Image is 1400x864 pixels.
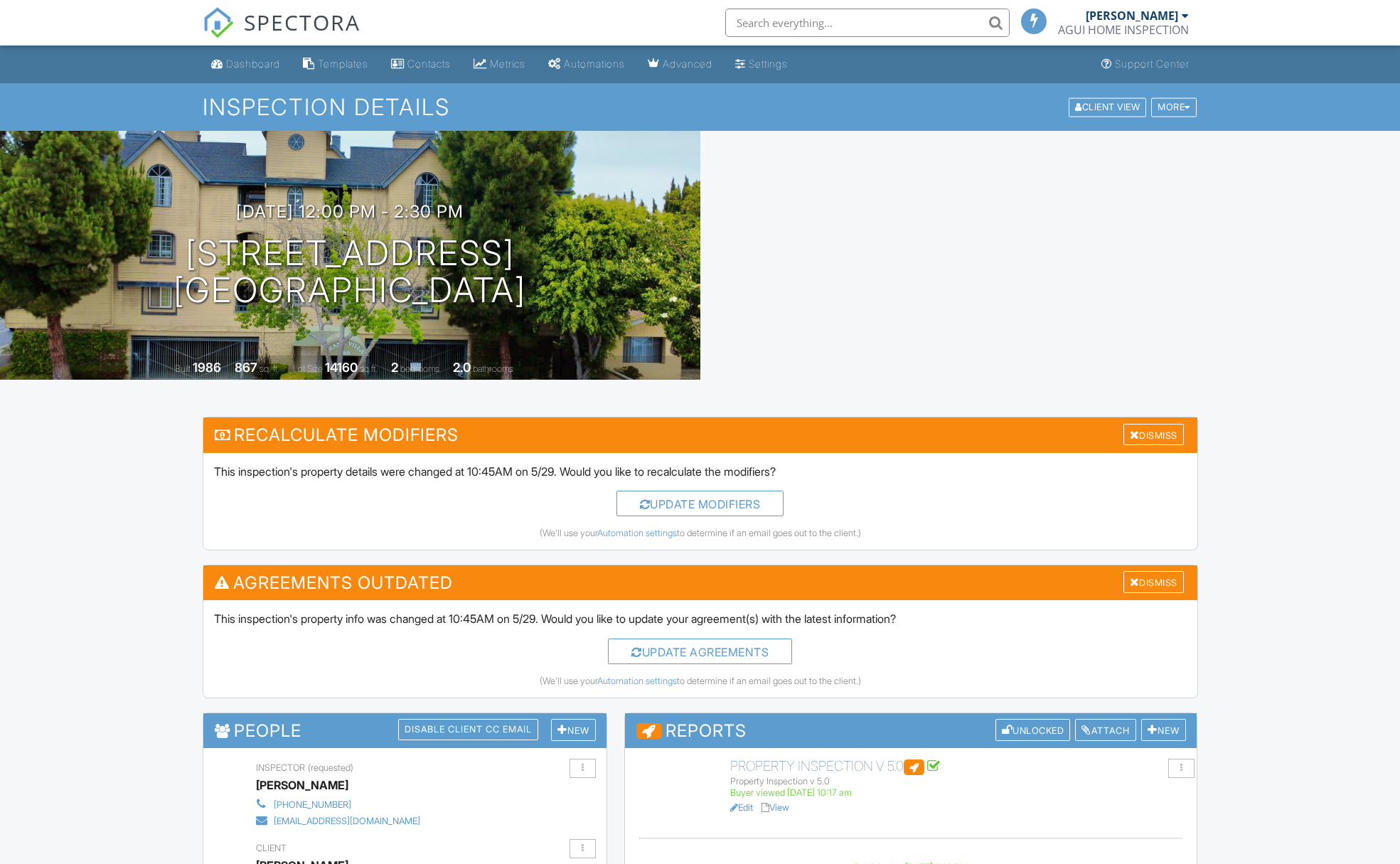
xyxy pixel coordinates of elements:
[193,360,221,375] div: 1986
[256,812,420,828] a: [EMAIL_ADDRESS][DOMAIN_NAME]
[293,363,323,374] span: Lot Size
[1151,97,1197,117] div: More
[274,799,351,811] div: [PHONE_NUMBER]
[642,51,718,78] a: Advanced
[203,453,1197,550] div: This inspection's property details were changed at 10:45AM on 5/29. Would you like to recalculate...
[730,787,1187,799] div: Buyer viewed [DATE] 10:17 am
[203,713,607,748] h3: People
[407,58,451,70] div: Contacts
[203,417,1197,452] h3: Recalculate Modifiers
[214,676,1187,687] div: (We'll use your to determine if an email goes out to the client.)
[625,713,1197,748] h3: Reports
[236,202,464,221] h3: [DATE] 12:00 pm - 2:30 pm
[203,19,360,49] a: SPECTORA
[564,58,625,70] div: Automations
[391,360,398,375] div: 2
[468,51,531,78] a: Metrics
[244,7,360,37] span: SPECTORA
[725,9,1010,37] input: Search everything...
[318,58,368,70] div: Templates
[730,802,753,813] a: Edit
[749,58,788,70] div: Settings
[385,51,456,78] a: Contacts
[256,796,420,811] a: [PHONE_NUMBER]
[1067,101,1150,112] a: Client View
[226,58,280,70] div: Dashboard
[543,51,631,78] a: Automations (Basic)
[1115,58,1190,70] div: Support Center
[473,363,513,374] span: bathrooms
[398,719,538,740] div: Disable Client CC Email
[256,762,305,773] span: Inspector
[175,363,191,374] span: Built
[173,235,526,310] h1: [STREET_ADDRESS] [GEOGRAPHIC_DATA]
[203,600,1197,697] div: This inspection's property info was changed at 10:45AM on 5/29. Would you like to update your agr...
[360,363,378,374] span: sq.ft.
[308,762,353,773] span: (requested)
[203,565,1197,600] h3: Agreements Outdated
[730,759,1187,799] a: Property Inspection v 5.0 Property Inspection v 5.0 Buyer viewed [DATE] 10:17 am
[400,363,439,374] span: bedrooms
[214,528,1187,539] div: (We'll use your to determine if an email goes out to the client.)
[235,360,257,375] div: 867
[1141,719,1186,741] div: New
[1123,571,1184,593] div: Dismiss
[597,528,677,538] a: Automation settings
[453,360,471,375] div: 2.0
[1069,97,1146,117] div: Client View
[274,816,420,827] div: [EMAIL_ADDRESS][DOMAIN_NAME]
[995,719,1071,741] div: Unlocked
[663,58,712,70] div: Advanced
[1058,23,1189,37] div: AGUI HOME INSPECTION
[325,360,358,375] div: 14160
[730,759,1187,775] h6: Property Inspection v 5.0
[1096,51,1195,78] a: Support Center
[616,491,784,516] div: UPDATE Modifiers
[256,843,287,853] span: Client
[1123,424,1184,446] div: Dismiss
[762,802,789,813] a: View
[256,774,348,796] div: [PERSON_NAME]
[203,7,234,38] img: The Best Home Inspection Software - Spectora
[297,51,374,78] a: Templates
[260,363,279,374] span: sq. ft.
[551,719,596,741] div: New
[1086,9,1178,23] div: [PERSON_NAME]
[490,58,525,70] div: Metrics
[205,51,286,78] a: Dashboard
[730,51,793,78] a: Settings
[1075,719,1136,741] div: Attach
[608,639,792,664] div: Update Agreements
[597,676,677,686] a: Automation settings
[730,776,1187,787] div: Property Inspection v 5.0
[203,95,1198,119] h1: Inspection Details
